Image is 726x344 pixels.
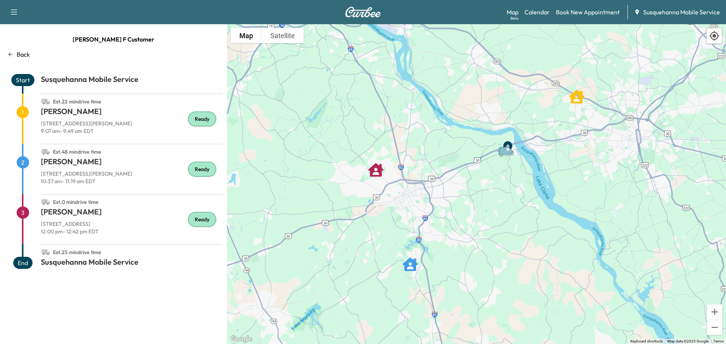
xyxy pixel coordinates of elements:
[41,156,222,170] h1: [PERSON_NAME]
[507,8,518,17] a: MapBeta
[17,50,30,59] p: Back
[53,148,101,155] span: Est. 48 min drive time
[510,15,518,21] div: Beta
[403,253,418,268] gmp-advanced-marker: John Chaffinch
[556,8,620,17] a: Book New Appointment
[500,136,515,151] gmp-advanced-marker: End Point
[13,257,33,269] span: End
[231,28,262,43] button: Show street map
[41,228,222,235] p: 12:00 pm - 12:42 pm EDT
[53,249,101,256] span: Est. 25 min drive time
[188,111,216,126] div: Ready
[41,220,222,228] p: [STREET_ADDRESS]
[630,339,663,344] button: Keyboard shortcuts
[713,339,724,343] a: Terms (opens in new tab)
[41,170,222,177] p: [STREET_ADDRESS][PERSON_NAME]
[53,98,101,105] span: Est. 22 min drive time
[667,339,709,343] span: Map data ©2025 Google
[188,162,216,177] div: Ready
[229,334,254,344] a: Open this area in Google Maps (opens a new window)
[17,106,29,118] span: 1
[188,212,216,227] div: Ready
[569,85,584,100] gmp-advanced-marker: ANGELA MAST
[73,32,154,47] span: [PERSON_NAME] F Customer
[41,207,222,220] h1: [PERSON_NAME]
[524,8,550,17] a: Calendar
[17,156,29,168] span: 2
[41,257,222,270] h1: Susquehanna Mobile Service
[41,177,222,185] p: 10:37 am - 11:19 am EDT
[643,8,720,17] span: Susquehanna Mobile Service
[495,138,521,151] gmp-advanced-marker: Van
[345,7,381,17] img: Curbee Logo
[41,120,222,127] p: [STREET_ADDRESS][PERSON_NAME]
[229,334,254,344] img: Google
[262,28,304,43] button: Show satellite imagery
[41,127,222,135] p: 9:07 am - 9:49 am EDT
[41,74,222,88] h1: Susquehanna Mobile Service
[707,304,722,319] button: Zoom in
[706,28,722,44] div: Recenter map
[11,74,34,86] span: Start
[17,207,29,219] span: 3
[41,106,222,120] h1: [PERSON_NAME]
[53,199,99,205] span: Est. 0 min drive time
[707,320,722,335] button: Zoom out
[368,159,383,174] gmp-advanced-marker: SAJEEB ADHIKARY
